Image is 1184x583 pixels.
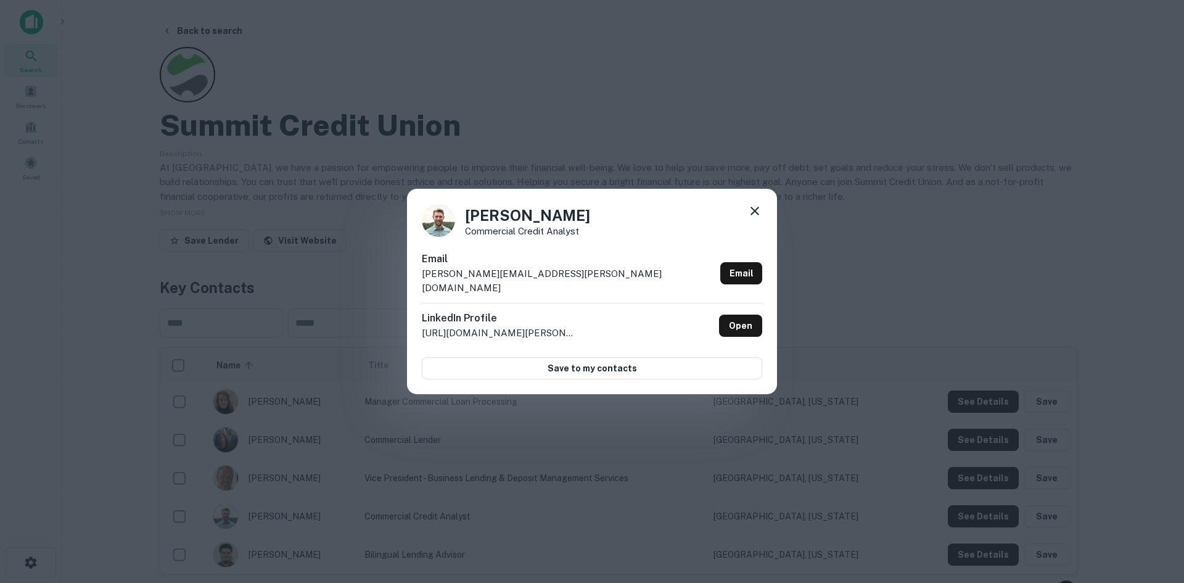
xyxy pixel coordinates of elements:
p: [URL][DOMAIN_NAME][PERSON_NAME] [422,326,576,341]
p: Commercial Credit Analyst [465,226,590,236]
button: Save to my contacts [422,357,762,379]
iframe: Chat Widget [1122,484,1184,544]
h6: Email [422,252,715,267]
a: Open [719,315,762,337]
p: [PERSON_NAME][EMAIL_ADDRESS][PERSON_NAME][DOMAIN_NAME] [422,267,715,296]
img: 1728353104189 [422,204,455,237]
h4: [PERSON_NAME] [465,204,590,226]
h6: LinkedIn Profile [422,311,576,326]
a: Email [720,262,762,284]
